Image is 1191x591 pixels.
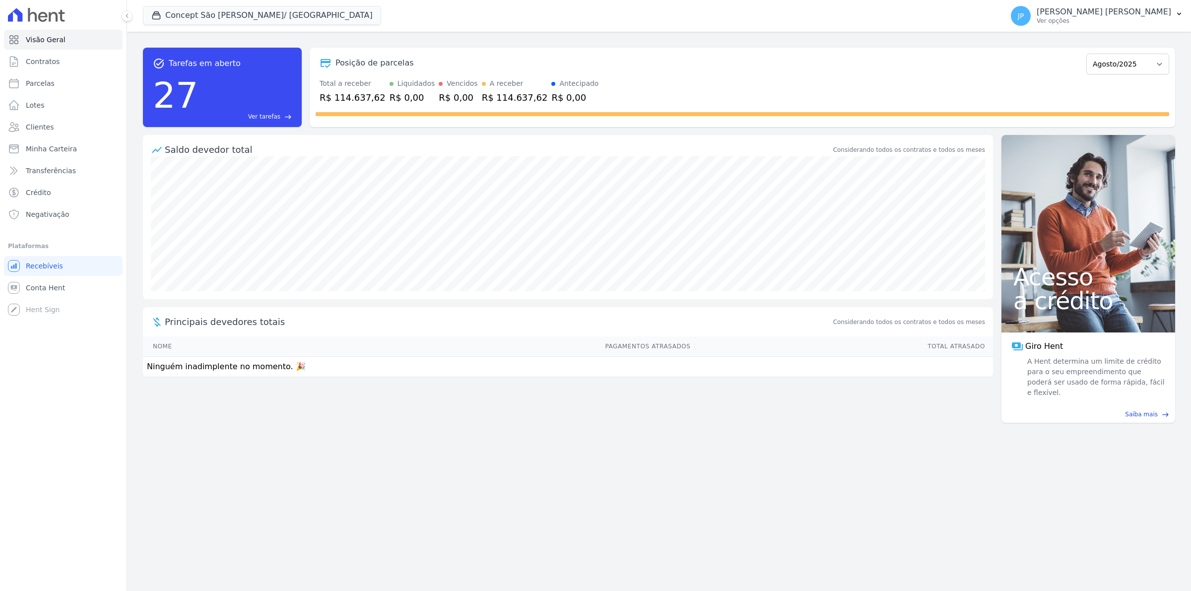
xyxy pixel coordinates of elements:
div: Antecipado [559,78,598,89]
div: R$ 114.637,62 [320,91,386,104]
div: R$ 0,00 [390,91,435,104]
div: Posição de parcelas [335,57,414,69]
span: Recebíveis [26,261,63,271]
a: Crédito [4,183,123,202]
a: Contratos [4,52,123,71]
a: Negativação [4,204,123,224]
span: Principais devedores totais [165,315,831,328]
span: task_alt [153,58,165,69]
div: Saldo devedor total [165,143,831,156]
a: Conta Hent [4,278,123,298]
th: Pagamentos Atrasados [295,336,691,357]
span: Lotes [26,100,45,110]
p: Ver opções [1037,17,1171,25]
div: Liquidados [397,78,435,89]
span: a crédito [1013,289,1163,313]
button: Concept São [PERSON_NAME]/ [GEOGRAPHIC_DATA] [143,6,381,25]
div: Plataformas [8,240,119,252]
td: Ninguém inadimplente no momento. 🎉 [143,357,993,377]
a: Ver tarefas east [202,112,292,121]
th: Nome [143,336,295,357]
span: east [1162,411,1169,418]
a: Lotes [4,95,123,115]
span: Clientes [26,122,54,132]
a: Minha Carteira [4,139,123,159]
span: Considerando todos os contratos e todos os meses [833,318,985,327]
span: east [284,113,292,121]
a: Visão Geral [4,30,123,50]
a: Recebíveis [4,256,123,276]
div: 27 [153,69,198,121]
a: Transferências [4,161,123,181]
div: R$ 0,00 [551,91,598,104]
span: A Hent determina um limite de crédito para o seu empreendimento que poderá ser usado de forma ráp... [1025,356,1165,398]
span: Saiba mais [1125,410,1158,419]
span: JP [1018,12,1024,19]
a: Saiba mais east [1007,410,1169,419]
span: Transferências [26,166,76,176]
div: R$ 0,00 [439,91,477,104]
span: Minha Carteira [26,144,77,154]
span: Contratos [26,57,60,66]
span: Crédito [26,188,51,197]
span: Visão Geral [26,35,66,45]
span: Tarefas em aberto [169,58,241,69]
span: Ver tarefas [248,112,280,121]
div: Vencidos [447,78,477,89]
span: Negativação [26,209,69,219]
p: [PERSON_NAME] [PERSON_NAME] [1037,7,1171,17]
div: R$ 114.637,62 [482,91,548,104]
span: Conta Hent [26,283,65,293]
a: Clientes [4,117,123,137]
span: Acesso [1013,265,1163,289]
div: Total a receber [320,78,386,89]
div: Considerando todos os contratos e todos os meses [833,145,985,154]
div: A receber [490,78,524,89]
th: Total Atrasado [691,336,993,357]
span: Giro Hent [1025,340,1063,352]
a: Parcelas [4,73,123,93]
button: JP [PERSON_NAME] [PERSON_NAME] Ver opções [1003,2,1191,30]
span: Parcelas [26,78,55,88]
